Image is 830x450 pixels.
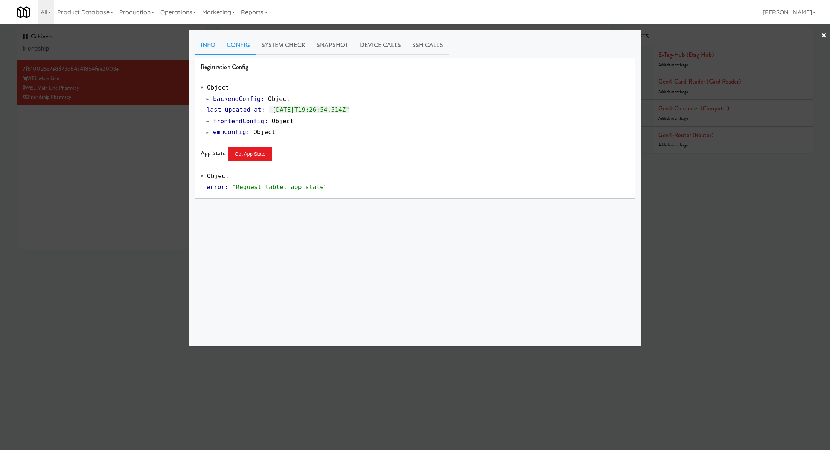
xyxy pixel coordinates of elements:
a: × [821,24,827,47]
span: : [225,183,228,191]
a: Config [221,36,256,55]
span: "[DATE]T19:26:54.514Z" [269,106,349,113]
span: : [262,106,265,113]
span: : [261,95,265,102]
span: last_updated_at [207,106,262,113]
a: System Check [256,36,311,55]
button: Get App State [228,147,271,161]
span: Object [207,172,229,180]
img: Micromart [17,6,30,19]
a: SSH Calls [407,36,449,55]
div: App State [195,143,635,165]
div: Registration Config [195,58,635,77]
span: Object [253,128,275,136]
span: : [264,117,268,125]
span: error [207,183,225,191]
a: Info [195,36,221,55]
span: "Request tablet app state" [232,183,327,191]
span: emmConfig [213,128,246,136]
span: backendConfig [213,95,261,102]
a: Device Calls [354,36,407,55]
span: Object [272,117,294,125]
span: Object [268,95,290,102]
a: Snapshot [311,36,354,55]
span: : [246,128,250,136]
span: frontendConfig [213,117,264,125]
span: Object [207,84,229,91]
